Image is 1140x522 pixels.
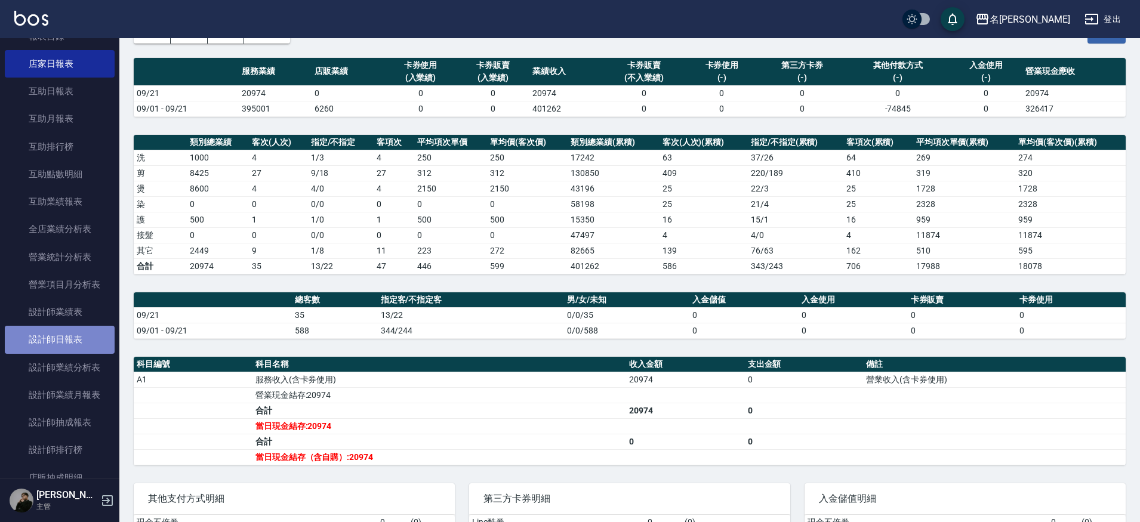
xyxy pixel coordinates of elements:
td: 25 [843,196,913,212]
td: 409 [660,165,748,181]
td: 395001 [239,101,312,116]
th: 科目編號 [134,357,252,372]
td: 343/243 [748,258,843,274]
th: 店販業績 [312,58,384,86]
td: 0/0/35 [564,307,689,323]
td: 0 [457,101,529,116]
a: 設計師排行榜 [5,436,115,464]
th: 指定/不指定(累積) [748,135,843,150]
td: 20974 [1022,85,1126,101]
td: 16 [660,212,748,227]
td: 446 [414,258,487,274]
td: 312 [487,165,568,181]
table: a dense table [134,58,1126,117]
span: 入金儲值明細 [819,493,1111,505]
td: 15 / 1 [748,212,843,227]
div: 名[PERSON_NAME] [990,12,1070,27]
td: 0 [1016,323,1126,338]
td: 959 [1015,212,1126,227]
td: 22 / 3 [748,181,843,196]
td: 當日現金結存:20974 [252,418,626,434]
td: 8425 [187,165,249,181]
td: 0 [950,101,1022,116]
th: 指定/不指定 [308,135,374,150]
td: 0 [908,307,1017,323]
th: 客次(人次)(累積) [660,135,748,150]
td: 0 [689,307,799,323]
td: 274 [1015,150,1126,165]
td: 0/0/588 [564,323,689,338]
td: 8600 [187,181,249,196]
img: Person [10,489,33,512]
td: 剪 [134,165,187,181]
td: 17242 [568,150,659,165]
td: 250 [487,150,568,165]
div: (入業績) [387,72,454,84]
td: 15350 [568,212,659,227]
td: 20974 [187,258,249,274]
h5: [PERSON_NAME] [36,489,97,501]
td: 320 [1015,165,1126,181]
td: 09/21 [134,307,292,323]
div: (不入業績) [605,72,683,84]
td: 0 [799,323,908,338]
th: 客項次 [374,135,414,150]
td: 16 [843,212,913,227]
td: 162 [843,243,913,258]
td: 0 [689,323,799,338]
td: 4 [374,181,414,196]
td: 11874 [913,227,1016,243]
td: 20974 [529,85,602,101]
a: 設計師業績表 [5,298,115,326]
td: 130850 [568,165,659,181]
th: 總客數 [292,292,378,308]
th: 單均價(客次價)(累積) [1015,135,1126,150]
td: 588 [292,323,378,338]
div: 卡券販賣 [605,59,683,72]
th: 類別總業績 [187,135,249,150]
td: 合計 [134,258,187,274]
td: 0 [745,372,864,387]
td: 0 [374,196,414,212]
td: 接髮 [134,227,187,243]
td: 0 [758,85,846,101]
td: 13/22 [308,258,374,274]
img: Logo [14,11,48,26]
td: 4 / 0 [748,227,843,243]
td: 0 [602,85,686,101]
td: 269 [913,150,1016,165]
td: 319 [913,165,1016,181]
a: 設計師日報表 [5,326,115,353]
button: save [941,7,965,31]
td: 37 / 26 [748,150,843,165]
th: 男/女/未知 [564,292,689,308]
th: 收入金額 [626,357,745,372]
div: (-) [849,72,947,84]
td: 1 / 8 [308,243,374,258]
td: 0 [249,196,308,212]
td: 0 [374,227,414,243]
td: 410 [843,165,913,181]
td: 0 [799,307,908,323]
td: 43196 [568,181,659,196]
div: 卡券販賣 [460,59,526,72]
td: 20974 [239,85,312,101]
td: 223 [414,243,487,258]
td: 64 [843,150,913,165]
td: 586 [660,258,748,274]
td: 1728 [1015,181,1126,196]
a: 店販抽成明細 [5,464,115,492]
div: 卡券使用 [689,59,756,72]
td: 1 / 0 [308,212,374,227]
th: 備註 [863,357,1126,372]
td: 2328 [913,196,1016,212]
td: 35 [249,258,308,274]
td: 20974 [626,403,745,418]
td: 4 [660,227,748,243]
span: 其他支付方式明細 [148,493,440,505]
td: 合計 [252,403,626,418]
th: 營業現金應收 [1022,58,1126,86]
td: 17988 [913,258,1016,274]
th: 類別總業績(累積) [568,135,659,150]
table: a dense table [134,292,1126,339]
